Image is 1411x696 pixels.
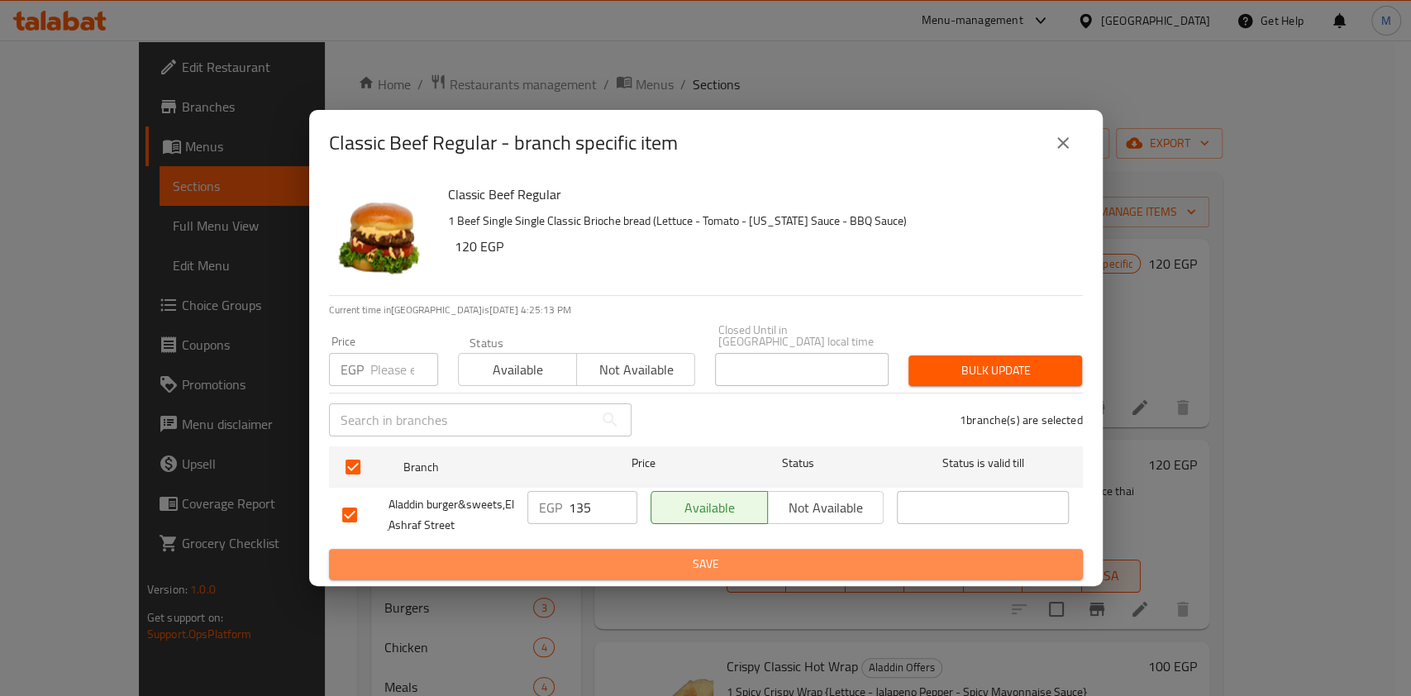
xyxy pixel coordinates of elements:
[584,358,689,382] span: Not available
[465,358,570,382] span: Available
[329,183,435,288] img: Classic Beef Regular
[458,353,577,386] button: Available
[329,403,593,436] input: Search in branches
[775,496,878,520] span: Not available
[370,353,438,386] input: Please enter price
[329,549,1083,579] button: Save
[960,412,1083,428] p: 1 branche(s) are selected
[658,496,761,520] span: Available
[908,355,1082,386] button: Bulk update
[897,453,1069,474] span: Status is valid till
[329,303,1083,317] p: Current time in [GEOGRAPHIC_DATA] is [DATE] 4:25:13 PM
[329,130,678,156] h2: Classic Beef Regular - branch specific item
[651,491,768,524] button: Available
[342,554,1070,574] span: Save
[448,211,1070,231] p: 1 Beef Single Single Classic Brioche bread (Lettuce - Tomato - [US_STATE] Sauce - BBQ Sauce)
[389,494,514,536] span: Aladdin burger&sweets,El ِAshraf Street
[767,491,884,524] button: Not available
[403,457,575,478] span: Branch
[539,498,562,517] p: EGP
[589,453,698,474] span: Price
[448,183,1070,206] h6: Classic Beef Regular
[455,235,1070,258] h6: 120 EGP
[576,353,695,386] button: Not available
[341,360,364,379] p: EGP
[569,491,637,524] input: Please enter price
[712,453,884,474] span: Status
[1043,123,1083,163] button: close
[922,360,1069,381] span: Bulk update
